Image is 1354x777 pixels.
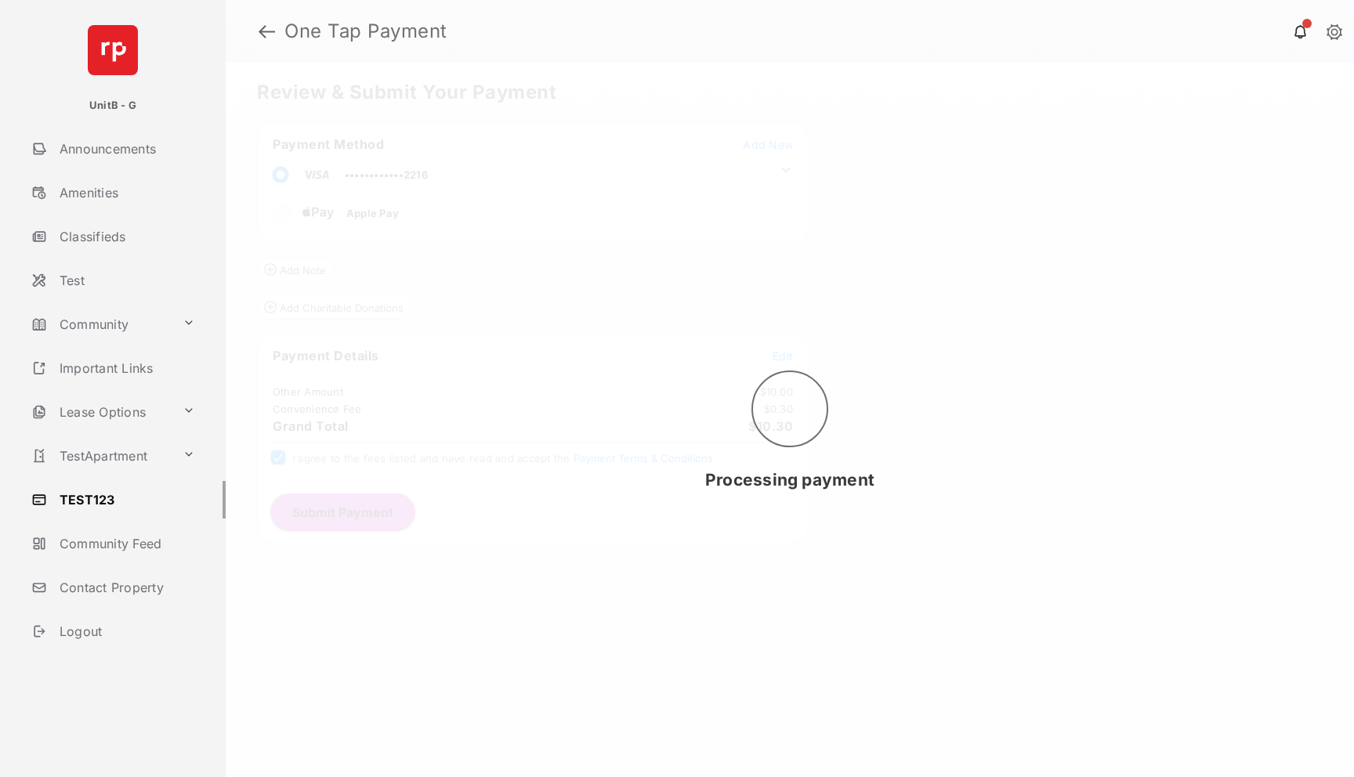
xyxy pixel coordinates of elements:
[25,262,226,299] a: Test
[25,393,176,431] a: Lease Options
[25,130,226,168] a: Announcements
[25,569,226,606] a: Contact Property
[88,25,138,75] img: svg+xml;base64,PHN2ZyB4bWxucz0iaHR0cDovL3d3dy53My5vcmcvMjAwMC9zdmciIHdpZHRoPSI2NCIgaGVpZ2h0PSI2NC...
[705,470,874,490] span: Processing payment
[284,22,447,41] strong: One Tap Payment
[25,481,226,519] a: TEST123
[25,174,226,211] a: Amenities
[25,218,226,255] a: Classifieds
[89,98,136,114] p: UnitB - G
[25,525,226,562] a: Community Feed
[25,437,176,475] a: TestApartment
[25,349,201,387] a: Important Links
[25,613,226,650] a: Logout
[25,305,176,343] a: Community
